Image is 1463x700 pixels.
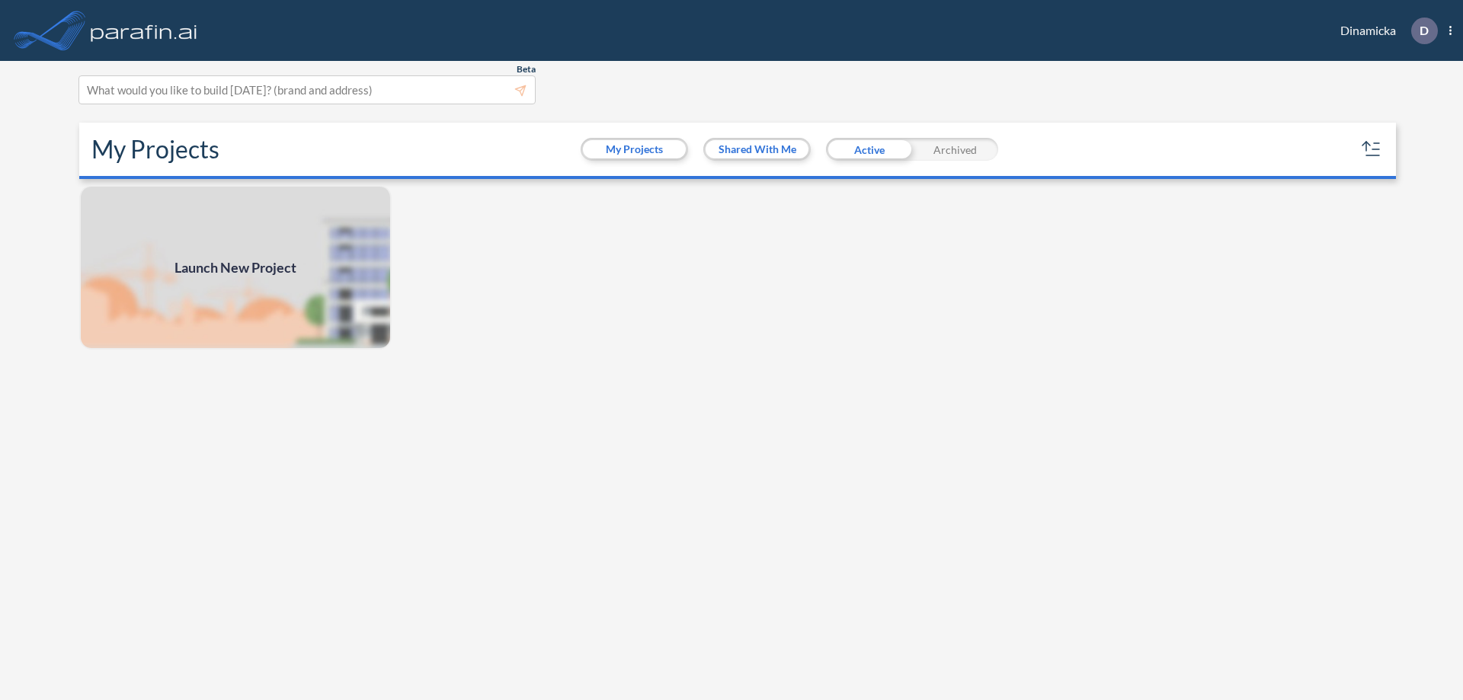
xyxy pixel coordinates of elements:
[79,185,392,350] a: Launch New Project
[79,185,392,350] img: add
[1420,24,1429,37] p: D
[88,15,200,46] img: logo
[91,135,219,164] h2: My Projects
[174,257,296,278] span: Launch New Project
[706,140,808,158] button: Shared With Me
[826,138,912,161] div: Active
[1359,137,1384,161] button: sort
[517,63,536,75] span: Beta
[1317,18,1452,44] div: Dinamicka
[912,138,998,161] div: Archived
[583,140,686,158] button: My Projects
